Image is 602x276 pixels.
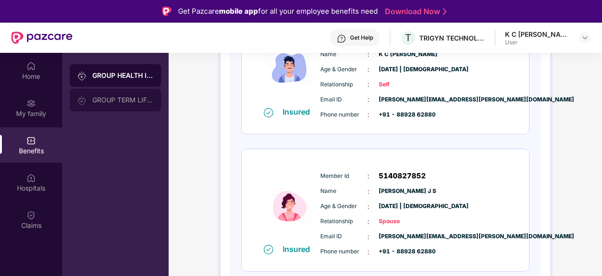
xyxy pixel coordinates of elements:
span: Phone number [320,110,367,119]
span: 5140827852 [379,170,426,182]
span: Email ID [320,95,367,104]
span: [PERSON_NAME] J S [379,187,426,196]
img: icon [261,29,318,107]
img: svg+xml;base64,PHN2ZyB4bWxucz0iaHR0cDovL3d3dy53My5vcmcvMjAwMC9zdmciIHdpZHRoPSIxNiIgaGVpZ2h0PSIxNi... [264,245,273,254]
img: Stroke [443,7,447,17]
span: Name [320,187,367,196]
div: GROUP TERM LIFE INSURANCE [92,96,154,104]
span: : [367,232,369,242]
span: : [367,94,369,105]
span: [PERSON_NAME][EMAIL_ADDRESS][PERSON_NAME][DOMAIN_NAME] [379,232,426,241]
img: svg+xml;base64,PHN2ZyBpZD0iQmVuZWZpdHMiIHhtbG5zPSJodHRwOi8vd3d3LnczLm9yZy8yMDAwL3N2ZyIgd2lkdGg9Ij... [26,136,36,145]
div: Insured [283,244,316,254]
img: svg+xml;base64,PHN2ZyB3aWR0aD0iMjAiIGhlaWdodD0iMjAiIHZpZXdCb3g9IjAgMCAyMCAyMCIgZmlsbD0ibm9uZSIgeG... [77,96,87,105]
span: +91 - 88928 62880 [379,247,426,256]
img: svg+xml;base64,PHN2ZyBpZD0iSGVscC0zMngzMiIgeG1sbnM9Imh0dHA6Ly93d3cudzMub3JnLzIwMDAvc3ZnIiB3aWR0aD... [337,34,346,43]
div: Insured [283,107,316,117]
img: New Pazcare Logo [11,32,73,44]
img: svg+xml;base64,PHN2ZyBpZD0iRHJvcGRvd24tMzJ4MzIiIHhtbG5zPSJodHRwOi8vd3d3LnczLm9yZy8yMDAwL3N2ZyIgd2... [581,34,589,42]
div: GROUP HEALTH INSURANCE [92,71,154,80]
span: : [367,217,369,227]
span: Self [379,80,426,89]
a: Download Now [385,7,444,17]
span: : [367,171,369,181]
span: Phone number [320,247,367,256]
img: svg+xml;base64,PHN2ZyB3aWR0aD0iMjAiIGhlaWdodD0iMjAiIHZpZXdCb3g9IjAgMCAyMCAyMCIgZmlsbD0ibm9uZSIgeG... [77,71,87,81]
span: : [367,247,369,257]
span: +91 - 88928 62880 [379,110,426,119]
img: svg+xml;base64,PHN2ZyBpZD0iSG9zcGl0YWxzIiB4bWxucz0iaHR0cDovL3d3dy53My5vcmcvMjAwMC9zdmciIHdpZHRoPS... [26,173,36,183]
span: [PERSON_NAME][EMAIL_ADDRESS][PERSON_NAME][DOMAIN_NAME] [379,95,426,104]
span: : [367,186,369,197]
div: Get Help [350,34,373,42]
img: svg+xml;base64,PHN2ZyBpZD0iSG9tZSIgeG1sbnM9Imh0dHA6Ly93d3cudzMub3JnLzIwMDAvc3ZnIiB3aWR0aD0iMjAiIG... [26,61,36,71]
img: icon [261,166,318,244]
span: Spouse [379,217,426,226]
img: svg+xml;base64,PHN2ZyB4bWxucz0iaHR0cDovL3d3dy53My5vcmcvMjAwMC9zdmciIHdpZHRoPSIxNiIgaGVpZ2h0PSIxNi... [264,108,273,117]
span: : [367,49,369,59]
span: : [367,201,369,212]
span: [DATE] | [DEMOGRAPHIC_DATA] [379,202,426,211]
span: Email ID [320,232,367,241]
img: Logo [162,7,171,16]
div: TRIGYN TECHNOLOGIES LIMITED [419,33,485,42]
strong: mobile app [219,7,258,16]
div: Get Pazcare for all your employee benefits need [178,6,378,17]
div: K C [PERSON_NAME] [505,30,571,39]
div: User [505,39,571,46]
img: svg+xml;base64,PHN2ZyBpZD0iQ2xhaW0iIHhtbG5zPSJodHRwOi8vd3d3LnczLm9yZy8yMDAwL3N2ZyIgd2lkdGg9IjIwIi... [26,210,36,220]
span: : [367,79,369,90]
span: Member Id [320,172,367,181]
span: Name [320,50,367,59]
span: K C [PERSON_NAME] [379,50,426,59]
img: svg+xml;base64,PHN2ZyB3aWR0aD0iMjAiIGhlaWdodD0iMjAiIHZpZXdCb3g9IjAgMCAyMCAyMCIgZmlsbD0ibm9uZSIgeG... [26,99,36,108]
span: T [405,32,411,43]
span: Age & Gender [320,65,367,74]
span: [DATE] | [DEMOGRAPHIC_DATA] [379,65,426,74]
span: : [367,109,369,120]
span: Age & Gender [320,202,367,211]
span: Relationship [320,217,367,226]
span: : [367,64,369,75]
span: Relationship [320,80,367,89]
